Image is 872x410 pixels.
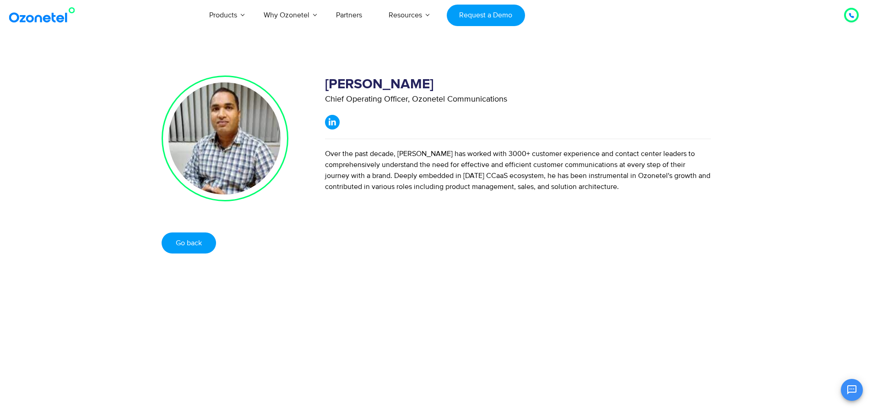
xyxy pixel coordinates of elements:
a: Go back [162,232,216,254]
p: Over the past decade, [PERSON_NAME] has worked with 3000+ customer experience and contact center ... [325,148,711,192]
h3: [PERSON_NAME] [325,76,711,93]
designat: Chief Operating Officer, Ozonetel Communications [325,93,711,106]
a: Request a Demo [447,5,525,26]
button: Open chat [841,379,863,401]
